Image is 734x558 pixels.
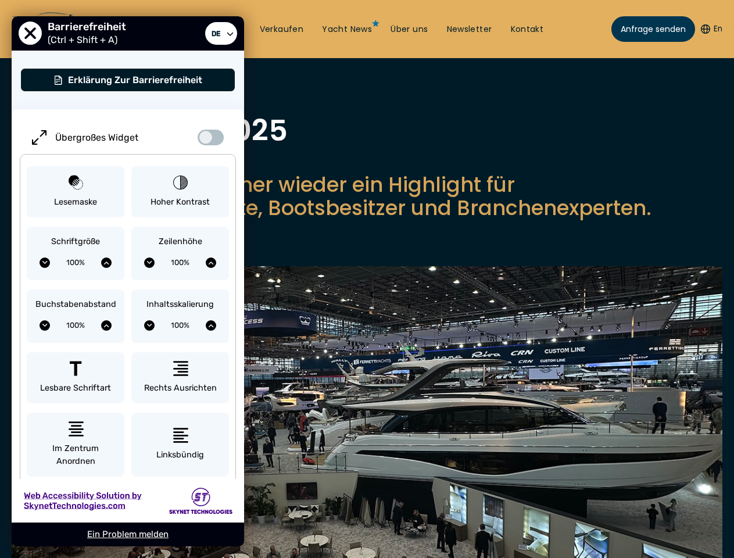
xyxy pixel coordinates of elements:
button: Hoher Kontrast [131,166,229,218]
button: Inhaltsskalierung verringern [144,320,155,331]
button: Schriftgröße vergrößern [101,257,112,268]
a: Web Accessibility Solution by Skynet Technologies Skynet [12,479,244,523]
a: Anfrage senden [611,16,695,42]
span: de [209,26,223,41]
a: Sprache auswählen [205,22,237,45]
span: Übergroßes Widget [55,132,138,143]
a: Verkaufen [260,24,304,35]
span: Buchstabenabstand [35,298,116,311]
button: Buchstabenabstand verringern [40,320,50,331]
button: Verringern Sie die Schriftgröße [40,257,50,268]
img: Skynet [169,488,232,514]
h1: Bootsmessen 2025 [12,116,722,145]
span: Barrierefreiheit [48,20,132,33]
a: Ein Problem melden [87,529,169,539]
span: (Ctrl + Shift + A) [48,34,123,45]
span: Zeilenhöhe [159,235,202,248]
a: Newsletter [447,24,492,35]
span: Aktuelle Schriftgröße [50,254,101,271]
a: Kontakt [511,24,544,35]
span: Schriftgröße [51,235,100,248]
button: Lesemaske [27,166,124,218]
p: Bootsmessen sind immer wieder ein Highlight für Wassersportbegeisterte, Bootsbesitzer und Branche... [12,173,722,220]
a: Yacht News [322,24,372,35]
span: Anfrage senden [621,23,686,35]
span: Erklärung zur Barrierefreiheit [68,74,202,85]
button: Rechts ausrichten [131,352,229,404]
button: Lesbare Schriftart [27,352,124,404]
img: Web Accessibility Solution by Skynet Technologies [23,490,142,512]
button: Im Zentrum anordnen [27,413,124,477]
span: Aktuelle Zeilenhöhe [155,254,206,271]
button: En [701,23,722,35]
button: Erklärung zur Barrierefreiheit [20,68,235,92]
button: Erhöhen Sie den Buchstabenabstand [101,320,112,331]
button: Zeilenhöhe verringern [144,257,155,268]
span: Aktueller Buchstabenabstand [50,317,101,334]
button: Schließen Sie das Menü 'Eingabehilfen'. [19,22,42,45]
button: Erhöhen Sie die Zeilenhöhe [206,257,216,268]
a: Über uns [391,24,428,35]
span: Inhaltsskalierung [146,298,214,311]
span: Aktuelle Inhaltsskalierung [155,317,206,334]
button: Linksbündig [131,413,229,477]
button: Inhaltsskalierung erhöhen [206,320,216,331]
div: User Preferences [12,16,244,546]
